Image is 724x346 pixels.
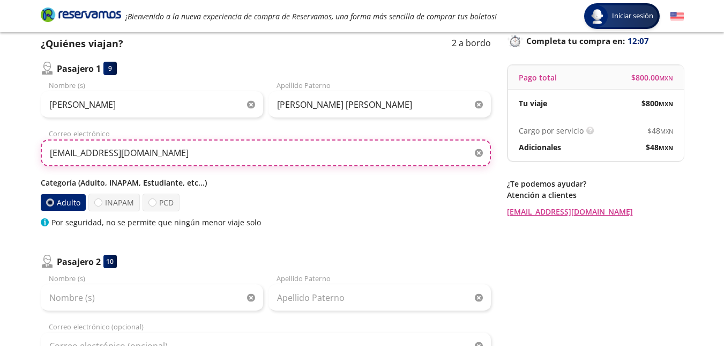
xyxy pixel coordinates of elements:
p: Pasajero 2 [57,255,101,268]
p: Pasajero 1 [57,62,101,75]
p: 2 a bordo [452,36,491,51]
i: Brand Logo [41,6,121,23]
div: 9 [103,62,117,75]
small: MXN [659,144,673,152]
label: INAPAM [88,194,140,211]
p: ¿Te podemos ayudar? [507,178,684,189]
em: ¡Bienvenido a la nueva experiencia de compra de Reservamos, una forma más sencilla de comprar tus... [125,11,497,21]
small: MXN [659,100,673,108]
span: $ 800 [641,98,673,109]
p: Categoría (Adulto, INAPAM, Estudiante, etc...) [41,177,491,188]
p: ¿Quiénes viajan? [41,36,123,51]
p: Atención a clientes [507,189,684,201]
input: Nombre (s) [41,91,263,118]
span: $ 800.00 [631,72,673,83]
label: Adulto [40,194,85,211]
a: Brand Logo [41,6,121,26]
div: 10 [103,255,117,268]
p: Tu viaje [519,98,547,109]
input: Apellido Paterno [268,284,491,311]
input: Apellido Paterno [268,91,491,118]
span: $ 48 [646,142,673,153]
a: [EMAIL_ADDRESS][DOMAIN_NAME] [507,206,684,217]
small: MXN [660,127,673,135]
p: Adicionales [519,142,561,153]
label: PCD [143,194,180,211]
input: Correo electrónico [41,139,491,166]
small: MXN [659,74,673,82]
input: Nombre (s) [41,284,263,311]
button: English [670,10,684,23]
span: 12:07 [628,35,649,47]
p: Cargo por servicio [519,125,584,136]
p: Por seguridad, no se permite que ningún menor viaje solo [51,217,261,228]
span: $ 48 [647,125,673,136]
span: Iniciar sesión [608,11,658,21]
p: Pago total [519,72,557,83]
p: Completa tu compra en : [507,33,684,48]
